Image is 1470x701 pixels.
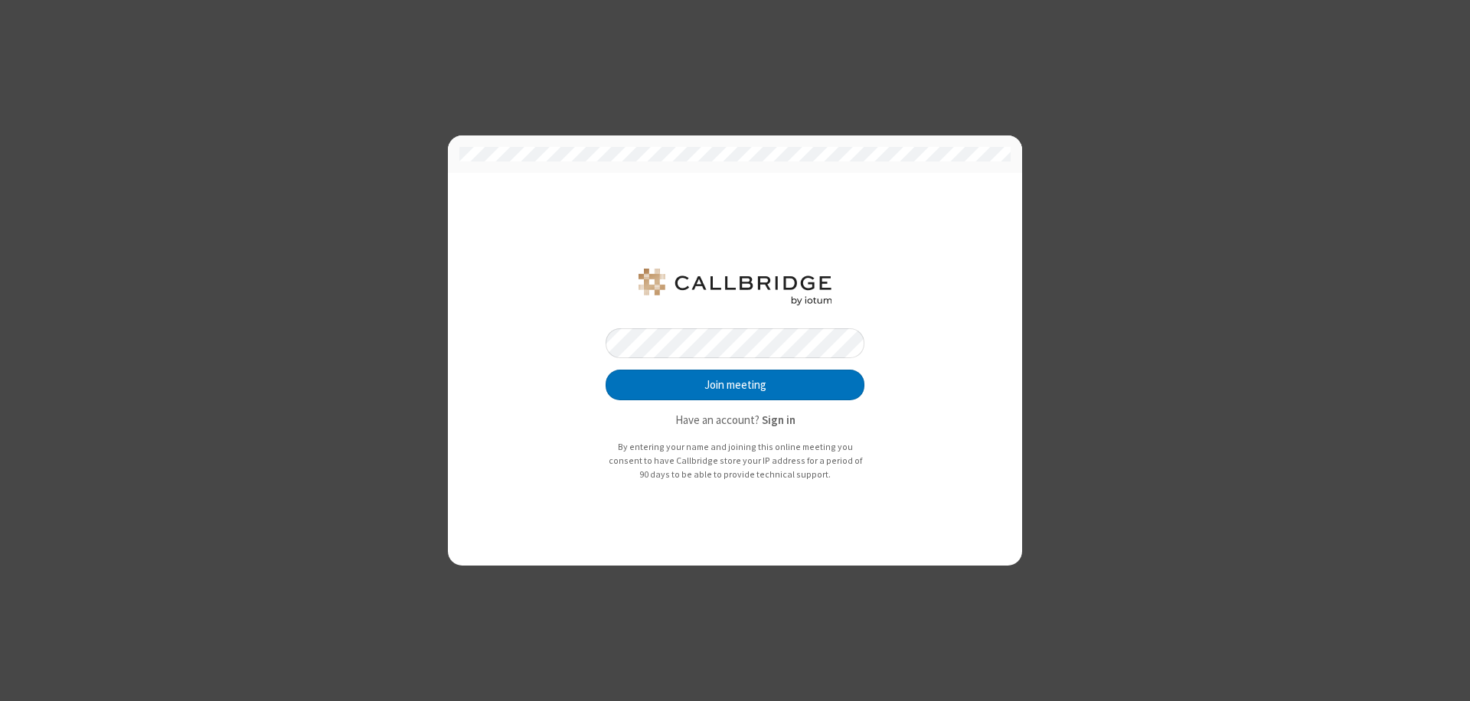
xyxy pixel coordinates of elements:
button: Sign in [762,412,795,429]
img: QA Selenium DO NOT DELETE OR CHANGE [635,269,835,305]
p: Have an account? [606,412,864,429]
p: By entering your name and joining this online meeting you consent to have Callbridge store your I... [606,440,864,481]
button: Join meeting [606,370,864,400]
strong: Sign in [762,412,795,427]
